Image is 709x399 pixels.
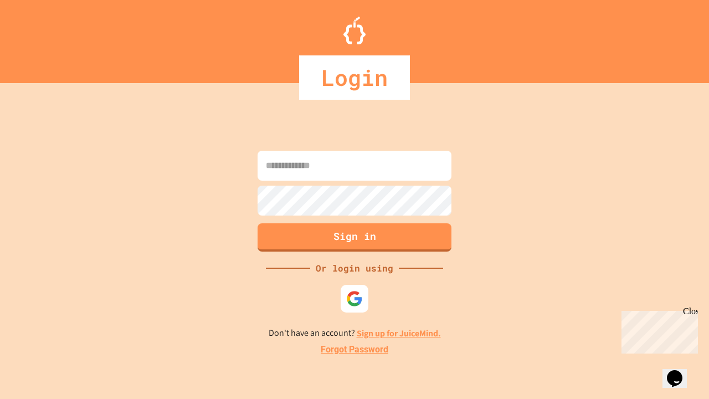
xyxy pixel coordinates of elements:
div: Or login using [310,262,399,275]
iframe: chat widget [662,355,698,388]
img: Logo.svg [343,17,366,44]
img: google-icon.svg [346,290,363,307]
a: Forgot Password [321,343,388,356]
p: Don't have an account? [269,326,441,340]
div: Chat with us now!Close [4,4,76,70]
iframe: chat widget [617,306,698,354]
a: Sign up for JuiceMind. [357,328,441,339]
div: Login [299,55,410,100]
button: Sign in [258,223,451,252]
